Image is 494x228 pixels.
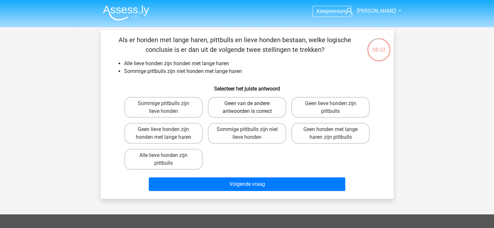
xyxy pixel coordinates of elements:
label: Geen van de andere antwoorden is correct [208,97,286,118]
li: Alle lieve honden zijn honden met lange haren [124,60,383,67]
a: [PERSON_NAME] [343,7,396,15]
a: Kiespremium [313,7,351,16]
label: Alle lieve honden zijn pittbulls [124,149,203,170]
label: Geen honden met lange haren zijn pittbulls [291,123,370,144]
label: Sommige pittbulls zijn lieve honden [124,97,203,118]
h6: Selecteer het juiste antwoord [111,80,383,92]
label: Sommige pittbulls zijn niet lieve honden [208,123,286,144]
label: Geen lieve honden zijn pittbulls [291,97,370,118]
div: 08:32 [367,38,391,54]
button: Volgende vraag [149,177,345,191]
span: [PERSON_NAME] [357,8,396,14]
img: Assessly [103,5,149,20]
span: Kies [317,8,326,14]
label: Geen lieve honden zijn honden met lange haren [124,123,203,144]
p: Als er honden met lange haren, pittbulls en lieve honden bestaan, welke logische conclusie is er ... [111,35,359,54]
li: Sommige pittbulls zijn niet honden met lange haren [124,67,383,75]
span: premium [326,8,347,14]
